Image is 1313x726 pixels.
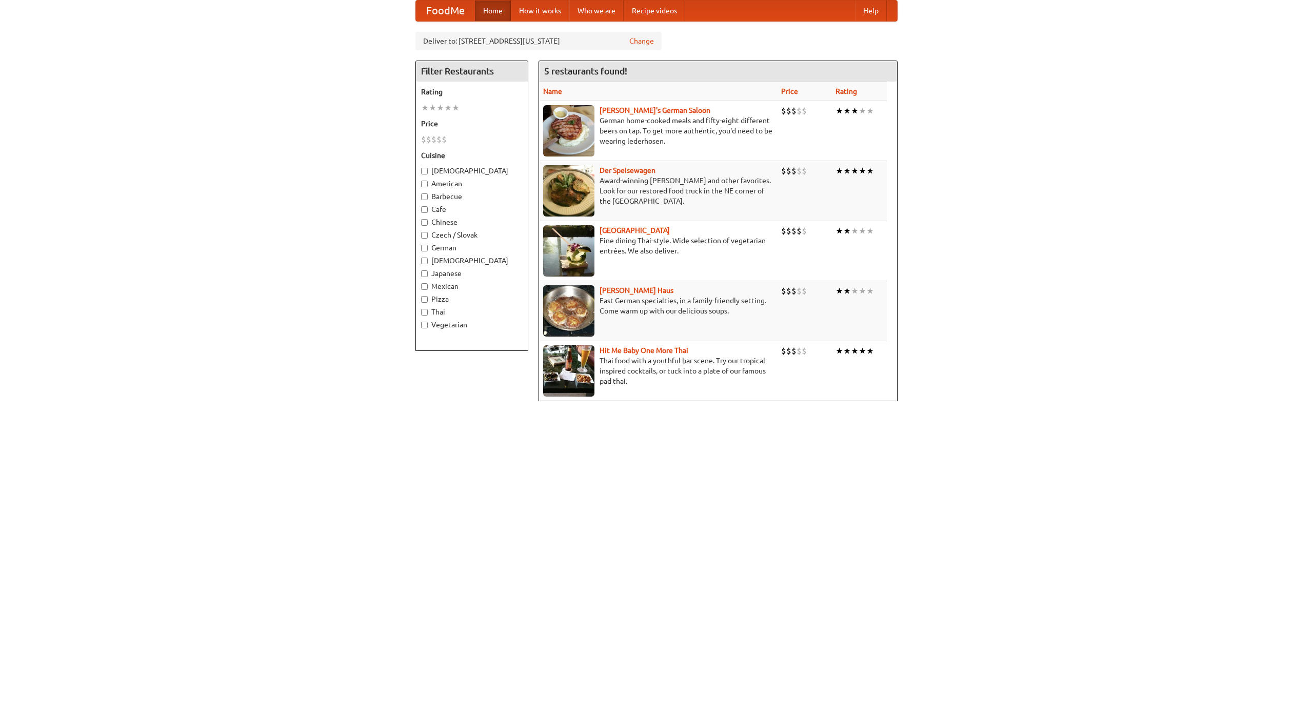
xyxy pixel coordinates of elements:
a: Der Speisewagen [600,166,655,174]
p: German home-cooked meals and fifty-eight different beers on tap. To get more authentic, you'd nee... [543,115,773,146]
li: ★ [851,345,859,357]
img: esthers.jpg [543,105,594,156]
a: Rating [835,87,857,95]
input: [DEMOGRAPHIC_DATA] [421,168,428,174]
li: $ [781,225,786,237]
li: ★ [835,225,843,237]
li: $ [786,285,791,297]
li: $ [786,165,791,176]
li: ★ [452,102,460,113]
li: ★ [843,225,851,237]
li: $ [797,285,802,297]
li: $ [791,165,797,176]
input: American [421,181,428,187]
li: ★ [835,105,843,116]
b: [GEOGRAPHIC_DATA] [600,226,670,234]
input: German [421,245,428,251]
a: Who we are [569,1,624,21]
img: satay.jpg [543,225,594,277]
a: Recipe videos [624,1,685,21]
li: $ [781,345,786,357]
li: $ [802,345,807,357]
input: Chinese [421,219,428,226]
li: ★ [843,105,851,116]
li: $ [786,225,791,237]
li: $ [797,165,802,176]
a: How it works [511,1,569,21]
li: ★ [421,102,429,113]
label: Mexican [421,281,523,291]
li: $ [786,105,791,116]
h5: Cuisine [421,150,523,161]
label: [DEMOGRAPHIC_DATA] [421,256,523,266]
li: $ [802,225,807,237]
h4: Filter Restaurants [416,61,528,82]
h5: Rating [421,87,523,97]
li: $ [802,285,807,297]
input: Japanese [421,270,428,277]
h5: Price [421,119,523,129]
li: $ [436,134,442,145]
li: $ [791,345,797,357]
a: Hit Me Baby One More Thai [600,346,688,355]
li: ★ [866,345,874,357]
li: ★ [444,102,452,113]
li: ★ [843,345,851,357]
li: ★ [859,345,866,357]
p: Award-winning [PERSON_NAME] and other favorites. Look for our restored food truck in the NE corne... [543,175,773,206]
img: speisewagen.jpg [543,165,594,217]
li: $ [802,105,807,116]
label: American [421,179,523,189]
label: Czech / Slovak [421,230,523,240]
label: Japanese [421,268,523,279]
div: Deliver to: [STREET_ADDRESS][US_STATE] [415,32,662,50]
li: ★ [866,225,874,237]
li: ★ [835,285,843,297]
li: $ [426,134,431,145]
input: Cafe [421,206,428,213]
li: $ [421,134,426,145]
img: babythai.jpg [543,345,594,397]
li: ★ [851,165,859,176]
label: Barbecue [421,191,523,202]
label: Vegetarian [421,320,523,330]
li: $ [797,225,802,237]
li: $ [442,134,447,145]
li: ★ [866,105,874,116]
a: Change [629,36,654,46]
p: Thai food with a youthful bar scene. Try our tropical inspired cocktails, or tuck into a plate of... [543,356,773,386]
label: Chinese [421,217,523,227]
li: ★ [866,165,874,176]
li: $ [797,105,802,116]
li: ★ [859,165,866,176]
li: $ [431,134,436,145]
img: kohlhaus.jpg [543,285,594,337]
a: Name [543,87,562,95]
li: ★ [835,165,843,176]
li: $ [781,105,786,116]
li: ★ [851,285,859,297]
label: Thai [421,307,523,317]
input: Thai [421,309,428,316]
input: Vegetarian [421,322,428,328]
p: Fine dining Thai-style. Wide selection of vegetarian entrées. We also deliver. [543,236,773,256]
li: ★ [436,102,444,113]
li: ★ [843,165,851,176]
a: FoodMe [416,1,475,21]
input: Czech / Slovak [421,232,428,239]
a: [PERSON_NAME]'s German Saloon [600,106,710,114]
p: East German specialties, in a family-friendly setting. Come warm up with our delicious soups. [543,296,773,316]
a: Price [781,87,798,95]
li: $ [781,165,786,176]
li: ★ [859,225,866,237]
li: ★ [429,102,436,113]
input: Pizza [421,296,428,303]
input: [DEMOGRAPHIC_DATA] [421,258,428,264]
li: $ [791,285,797,297]
li: ★ [851,225,859,237]
a: [PERSON_NAME] Haus [600,286,673,295]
